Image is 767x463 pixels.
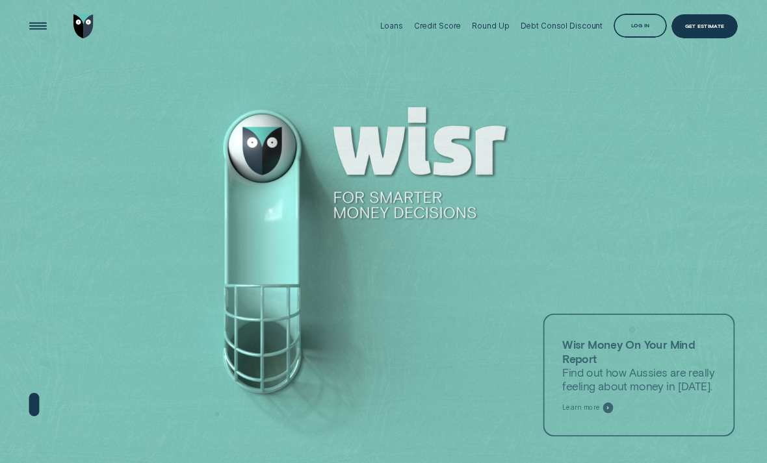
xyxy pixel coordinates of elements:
div: Credit Score [414,21,461,31]
strong: Wisr Money On Your Mind Report [562,337,695,365]
span: Learn more [562,403,600,412]
button: Log in [614,14,667,38]
div: Loans [380,21,402,31]
div: Round Up [472,21,509,31]
p: Find out how Aussies are really feeling about money in [DATE]. [562,337,715,393]
a: Wisr Money On Your Mind ReportFind out how Aussies are really feeling about money in [DATE].Learn... [543,314,735,436]
button: Open Menu [26,14,50,38]
a: Get Estimate [671,14,738,38]
img: Wisr [73,14,94,38]
div: Debt Consol Discount [521,21,603,31]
